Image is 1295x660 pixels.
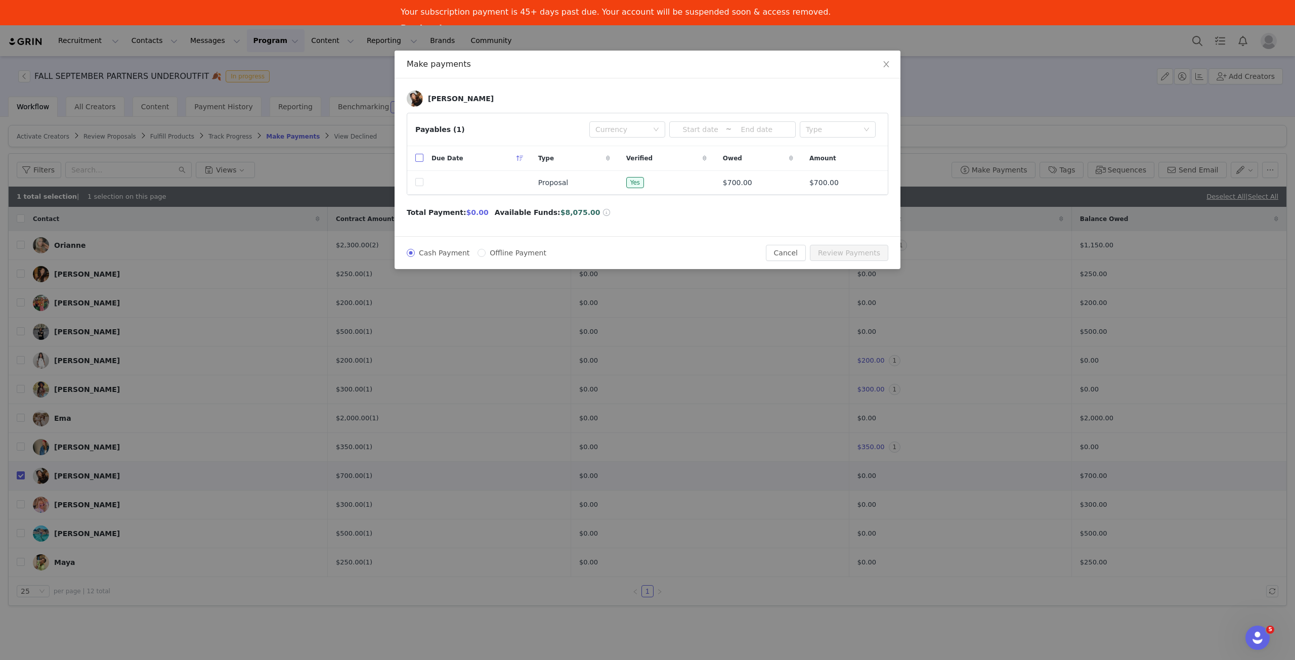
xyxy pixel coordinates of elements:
span: Yes [626,177,644,188]
span: Available Funds: [495,207,560,218]
span: $0.00 [466,208,489,216]
i: icon: close [882,60,890,68]
i: icon: down [653,126,659,134]
div: Payables (1) [415,124,465,135]
img: bbacade3-56c5-4c3e-8ce2-36369016cbec.jpg [407,91,423,107]
input: Start date [675,124,725,135]
button: Review Payments [810,245,888,261]
button: Close [872,51,900,79]
div: Currency [595,124,648,135]
span: 5 [1266,626,1274,634]
a: Pay Invoices [401,23,457,34]
div: Make payments [407,59,888,70]
span: Proposal [538,178,568,188]
input: End date [731,124,782,135]
span: Verified [626,154,653,163]
span: $700.00 [723,178,752,188]
span: $8,075.00 [560,208,600,216]
button: Cancel [766,245,806,261]
i: icon: down [864,126,870,134]
article: Payables [407,113,888,195]
div: [PERSON_NAME] [428,95,494,103]
a: [PERSON_NAME] [407,91,494,107]
span: Total Payment: [407,207,466,218]
span: Due Date [431,154,463,163]
span: Cash Payment [415,249,473,257]
span: Amount [809,154,836,163]
span: Type [538,154,554,163]
span: Offline Payment [486,249,550,257]
span: Owed [723,154,742,163]
div: Type [806,124,858,135]
div: Your subscription payment is 45+ days past due. Your account will be suspended soon & access remo... [401,7,831,17]
span: $700.00 [809,178,839,188]
iframe: Intercom live chat [1245,626,1270,650]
